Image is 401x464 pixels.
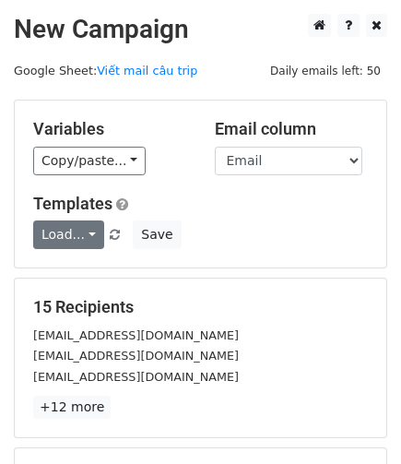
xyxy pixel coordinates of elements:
[33,370,239,384] small: [EMAIL_ADDRESS][DOMAIN_NAME]
[97,64,197,77] a: Viết mail câu trip
[33,220,104,249] a: Load...
[33,349,239,363] small: [EMAIL_ADDRESS][DOMAIN_NAME]
[133,220,181,249] button: Save
[33,147,146,175] a: Copy/paste...
[33,119,187,139] h5: Variables
[33,297,368,317] h5: 15 Recipients
[264,61,387,81] span: Daily emails left: 50
[14,64,197,77] small: Google Sheet:
[33,328,239,342] small: [EMAIL_ADDRESS][DOMAIN_NAME]
[14,14,387,45] h2: New Campaign
[264,64,387,77] a: Daily emails left: 50
[309,375,401,464] iframe: Chat Widget
[33,396,111,419] a: +12 more
[33,194,112,213] a: Templates
[215,119,369,139] h5: Email column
